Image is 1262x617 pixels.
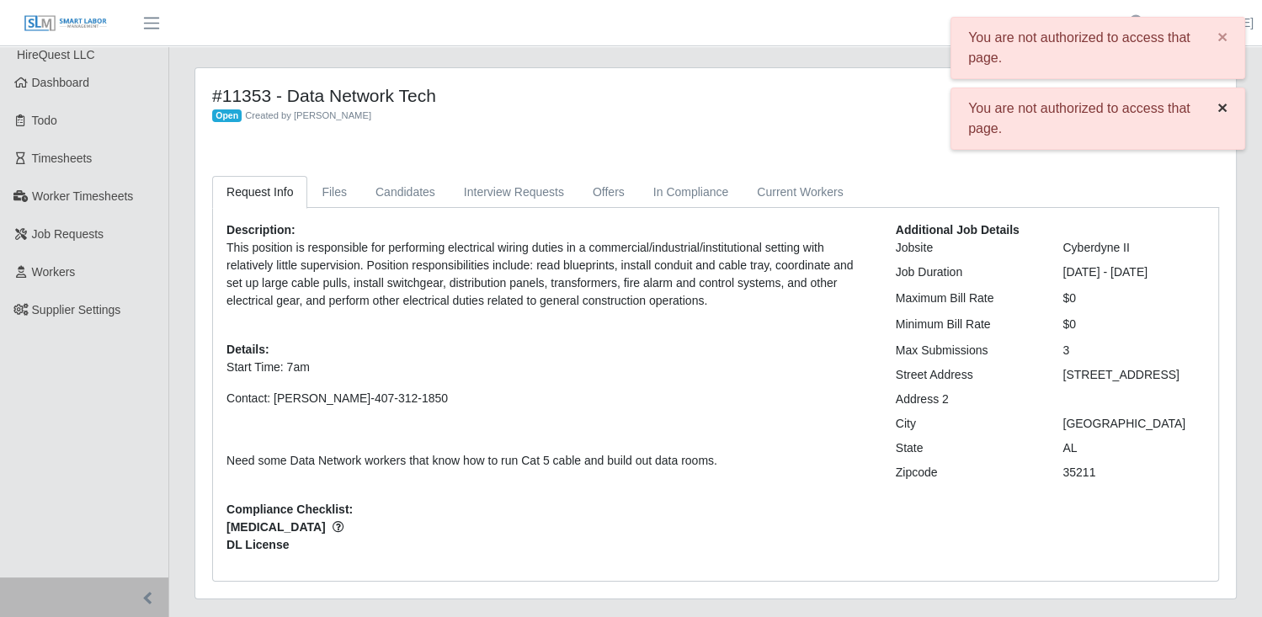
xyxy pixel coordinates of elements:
span: Open [212,109,242,123]
span: DL License [226,536,871,554]
img: SLM Logo [24,14,108,33]
div: Minimum Bill Rate [883,316,1051,333]
span: HireQuest LLC [17,48,95,61]
span: Job Requests [32,227,104,241]
p: Need some Data Network workers that know how to run Cat 5 cable and build out data rooms. [226,452,871,470]
a: Interview Requests [450,176,578,209]
div: City [883,415,1051,433]
b: Additional Job Details [896,223,1020,237]
a: [PERSON_NAME] [1157,14,1254,32]
a: In Compliance [639,176,743,209]
div: Cyberdyne II [1050,239,1217,257]
div: [GEOGRAPHIC_DATA] [1050,415,1217,433]
div: Zipcode [883,464,1051,481]
span: Worker Timesheets [32,189,133,203]
p: This position is responsible for performing electrical wiring duties in a commercial/industrial/i... [226,239,871,310]
div: AL [1050,439,1217,457]
div: [DATE] - [DATE] [1050,263,1217,281]
div: $0 [1050,316,1217,333]
a: Current Workers [743,176,857,209]
div: $0 [1050,290,1217,307]
div: 35211 [1050,464,1217,481]
div: Max Submissions [883,342,1051,359]
a: Offers [578,176,639,209]
span: Timesheets [32,152,93,165]
div: Address 2 [883,391,1051,408]
span: Todo [32,114,57,127]
p: Contact: [PERSON_NAME]-407-312-1850 [226,390,871,407]
div: Jobsite [883,239,1051,257]
span: Workers [32,265,76,279]
span: Dashboard [32,76,90,89]
span: × [1217,98,1227,117]
span: [MEDICAL_DATA] [226,519,871,536]
div: Job Duration [883,263,1051,281]
h4: #11353 - Data Network Tech [212,85,961,106]
div: 3 [1050,342,1217,359]
a: Files [307,176,361,209]
b: Compliance Checklist: [226,503,353,516]
b: Description: [226,223,296,237]
div: Street Address [883,366,1051,384]
div: Maximum Bill Rate [883,290,1051,307]
div: State [883,439,1051,457]
div: You are not authorized to access that page. [950,17,1245,79]
a: Request Info [212,176,307,209]
div: You are not authorized to access that page. [950,88,1245,150]
b: Details: [226,343,269,356]
div: [STREET_ADDRESS] [1050,366,1217,384]
span: Supplier Settings [32,303,121,316]
span: Created by [PERSON_NAME] [245,110,371,120]
p: Start Time: 7am [226,359,871,376]
a: Candidates [361,176,450,209]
